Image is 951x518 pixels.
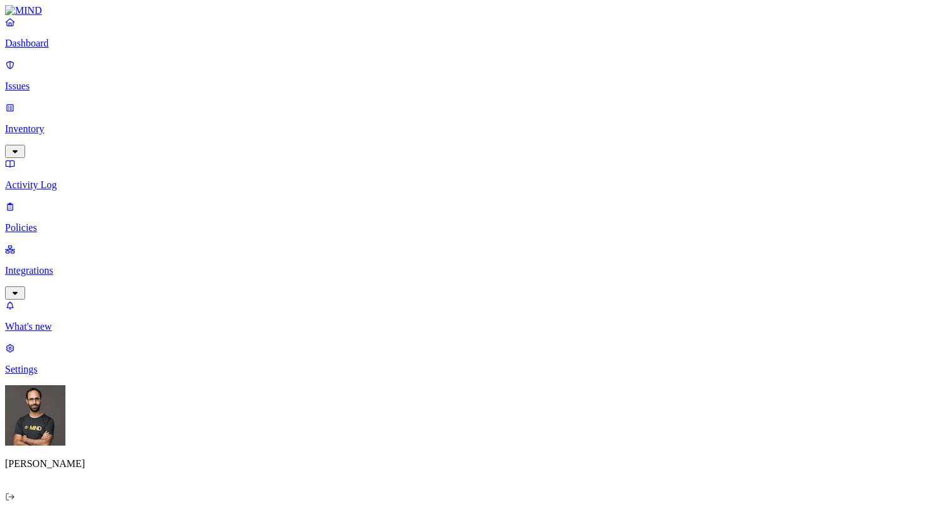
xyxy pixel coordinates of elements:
img: Ohad Abarbanel [5,385,65,446]
a: Activity Log [5,158,946,191]
a: Policies [5,201,946,234]
a: What's new [5,300,946,332]
p: Issues [5,81,946,92]
p: Dashboard [5,38,946,49]
a: Dashboard [5,16,946,49]
a: MIND [5,5,946,16]
a: Integrations [5,244,946,298]
p: Integrations [5,265,946,276]
p: Inventory [5,123,946,135]
p: [PERSON_NAME] [5,458,946,470]
a: Inventory [5,102,946,156]
p: What's new [5,321,946,332]
a: Issues [5,59,946,92]
p: Activity Log [5,179,946,191]
p: Policies [5,222,946,234]
a: Settings [5,342,946,375]
img: MIND [5,5,42,16]
p: Settings [5,364,946,375]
